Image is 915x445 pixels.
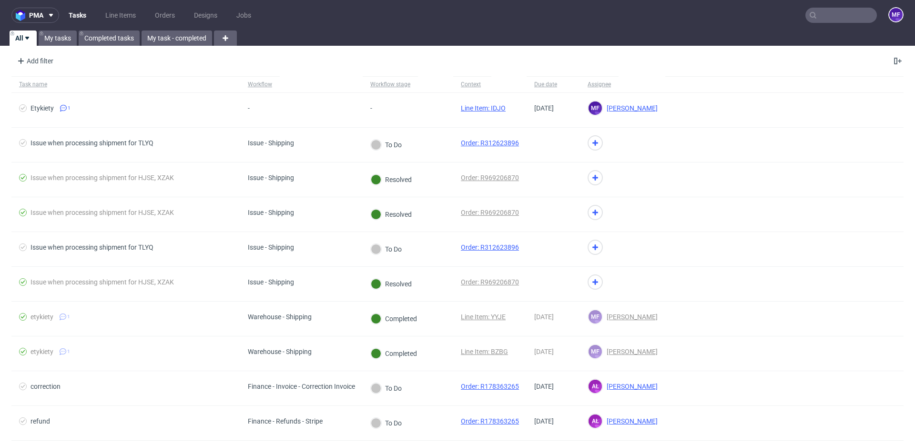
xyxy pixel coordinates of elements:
[67,313,70,321] span: 1
[461,104,506,112] a: Line Item: IDJO
[534,348,554,355] span: [DATE]
[534,417,554,425] span: [DATE]
[534,104,554,112] span: [DATE]
[461,417,519,425] a: Order: R178363265
[13,53,55,69] div: Add filter
[589,380,602,393] figcaption: AŁ
[461,139,519,147] a: Order: R312623896
[534,313,554,321] span: [DATE]
[30,243,153,251] div: Issue when processing shipment for TLYQ
[371,418,402,428] div: To Do
[63,8,92,23] a: Tasks
[11,8,59,23] button: pma
[588,81,611,88] div: Assignee
[461,174,519,182] a: Order: R969206870
[67,348,70,355] span: 1
[30,313,53,321] div: etykiety
[461,209,519,216] a: Order: R969206870
[603,417,658,425] span: [PERSON_NAME]
[603,104,658,112] span: [PERSON_NAME]
[889,8,903,21] figcaption: MF
[371,244,402,254] div: To Do
[534,81,572,89] span: Due date
[371,209,412,220] div: Resolved
[248,348,312,355] div: Warehouse - Shipping
[79,30,140,46] a: Completed tasks
[248,81,272,88] div: Workflow
[371,279,412,289] div: Resolved
[248,383,355,390] div: Finance - Invoice - Correction Invoice
[188,8,223,23] a: Designs
[16,10,29,21] img: logo
[30,348,53,355] div: etykiety
[10,30,37,46] a: All
[142,30,212,46] a: My task - completed
[100,8,142,23] a: Line Items
[248,139,294,147] div: Issue - Shipping
[19,81,233,89] span: Task name
[30,139,153,147] div: Issue when processing shipment for TLYQ
[371,174,412,185] div: Resolved
[68,104,71,112] span: 1
[248,243,294,251] div: Issue - Shipping
[534,383,554,390] span: [DATE]
[461,313,506,321] a: Line Item: YYJE
[29,12,43,19] span: pma
[371,140,402,150] div: To Do
[149,8,181,23] a: Orders
[231,8,257,23] a: Jobs
[248,278,294,286] div: Issue - Shipping
[248,174,294,182] div: Issue - Shipping
[589,101,602,115] figcaption: MF
[30,174,174,182] div: Issue when processing shipment for HJSE, XZAK
[461,81,484,88] div: Context
[30,209,174,216] div: Issue when processing shipment for HJSE, XZAK
[603,313,658,321] span: [PERSON_NAME]
[30,417,50,425] div: refund
[30,104,54,112] div: Etykiety
[248,104,271,112] div: -
[248,417,323,425] div: Finance - Refunds - Stripe
[39,30,77,46] a: My tasks
[248,209,294,216] div: Issue - Shipping
[370,104,393,112] div: -
[371,314,417,324] div: Completed
[371,383,402,394] div: To Do
[248,313,312,321] div: Warehouse - Shipping
[589,310,602,324] figcaption: MF
[589,415,602,428] figcaption: AŁ
[370,81,410,88] div: Workflow stage
[30,383,61,390] div: correction
[603,348,658,355] span: [PERSON_NAME]
[461,383,519,390] a: Order: R178363265
[371,348,417,359] div: Completed
[589,345,602,358] figcaption: MF
[461,348,508,355] a: Line Item: BZBG
[30,278,174,286] div: Issue when processing shipment for HJSE, XZAK
[603,383,658,390] span: [PERSON_NAME]
[461,278,519,286] a: Order: R969206870
[461,243,519,251] a: Order: R312623896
